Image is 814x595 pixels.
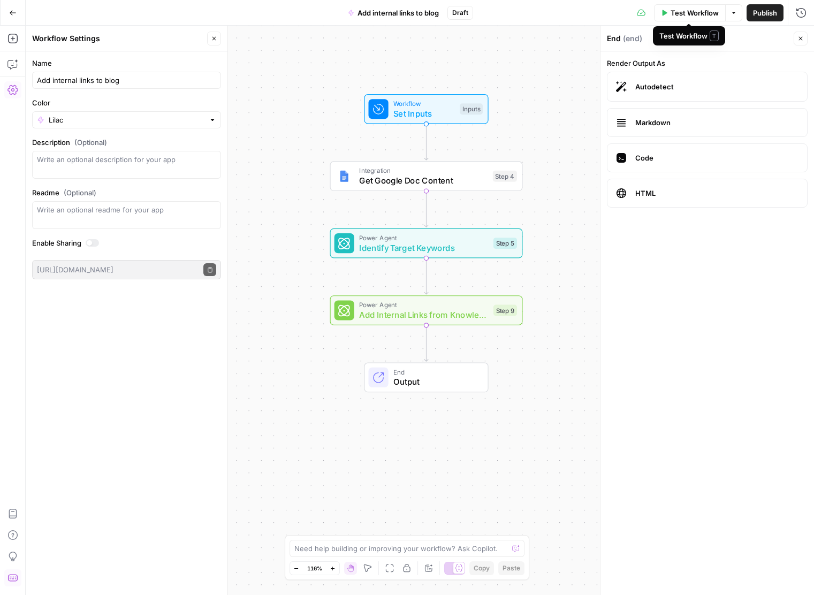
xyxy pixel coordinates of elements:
[359,241,489,254] span: Identify Target Keywords
[659,30,719,41] div: Test Workflow
[359,309,489,321] span: Add Internal Links from Knowledge Base
[424,325,428,361] g: Edge from step_9 to end
[424,258,428,294] g: Edge from step_5 to step_9
[330,228,523,258] div: Power AgentIdentify Target KeywordsStep 5
[359,165,488,176] span: Integration
[359,233,489,243] span: Power Agent
[635,117,798,128] span: Markdown
[498,561,524,575] button: Paste
[74,137,107,148] span: (Optional)
[357,7,439,18] span: Add internal links to blog
[359,300,489,310] span: Power Agent
[452,8,468,18] span: Draft
[32,137,221,148] label: Description
[32,97,221,108] label: Color
[607,58,808,68] label: Render Output As
[49,115,204,125] input: Lilac
[330,363,523,393] div: EndOutput
[393,98,455,109] span: Workflow
[710,30,719,41] span: T
[654,4,726,21] button: Test Workflow
[32,58,221,68] label: Name
[635,152,798,163] span: Code
[32,33,204,44] div: Workflow Settings
[37,75,216,86] input: Untitled
[64,187,96,198] span: (Optional)
[32,238,221,248] label: Enable Sharing
[330,295,523,325] div: Power AgentAdd Internal Links from Knowledge BaseStep 9
[32,187,221,198] label: Readme
[493,171,517,182] div: Step 4
[503,563,520,573] span: Paste
[460,103,483,115] div: Inputs
[635,188,798,199] span: HTML
[307,564,322,573] span: 116%
[607,33,790,44] div: End
[393,376,478,388] span: Output
[330,94,523,124] div: WorkflowSet InputsInputs
[753,7,777,18] span: Publish
[635,81,798,92] span: Autodetect
[493,305,517,316] div: Step 9
[747,4,783,21] button: Publish
[393,367,478,377] span: End
[469,561,494,575] button: Copy
[424,124,428,160] g: Edge from start to step_4
[474,563,490,573] span: Copy
[623,33,642,44] span: ( end )
[493,238,517,249] div: Step 5
[671,7,719,18] span: Test Workflow
[424,191,428,227] g: Edge from step_4 to step_5
[338,170,351,182] img: Instagram%20post%20-%201%201.png
[341,4,445,21] button: Add internal links to blog
[393,107,455,119] span: Set Inputs
[330,161,523,191] div: IntegrationGet Google Doc ContentStep 4
[359,174,488,187] span: Get Google Doc Content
